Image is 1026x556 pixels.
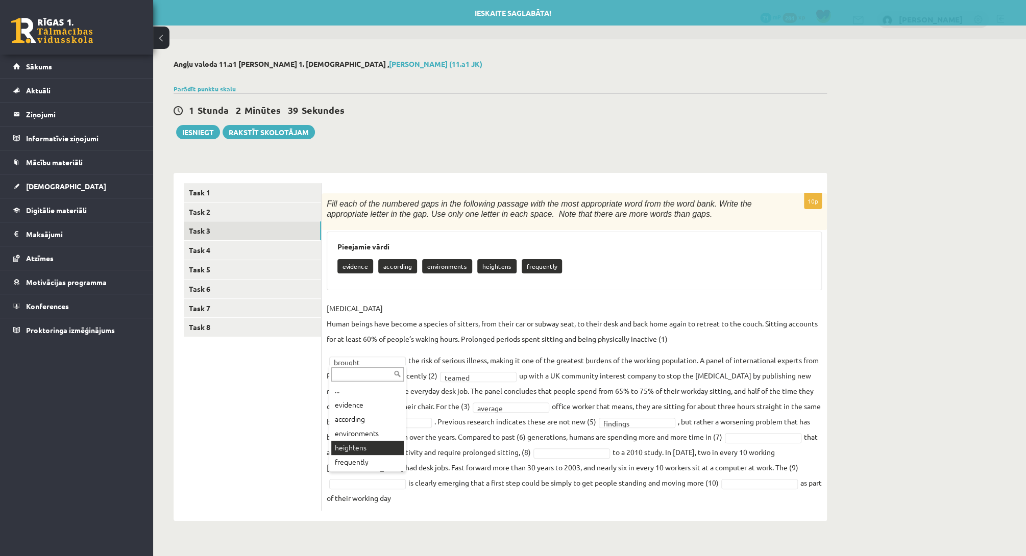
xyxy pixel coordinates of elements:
div: evidence [331,398,404,412]
div: according [331,412,404,426]
div: frequently [331,455,404,469]
div: environments [331,426,404,441]
div: heightens [331,441,404,455]
div: ... [331,384,404,398]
